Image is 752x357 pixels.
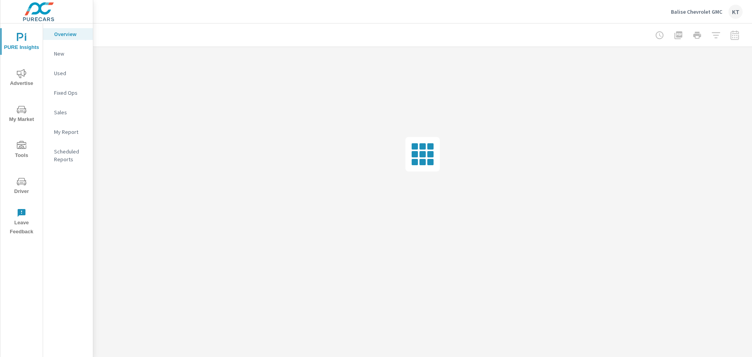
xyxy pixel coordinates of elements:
[43,106,93,118] div: Sales
[54,89,87,97] p: Fixed Ops
[3,69,40,88] span: Advertise
[3,208,40,236] span: Leave Feedback
[728,5,743,19] div: KT
[54,148,87,163] p: Scheduled Reports
[3,141,40,160] span: Tools
[54,69,87,77] p: Used
[671,8,722,15] p: Balise Chevrolet GMC
[43,126,93,138] div: My Report
[0,23,43,240] div: nav menu
[54,30,87,38] p: Overview
[43,87,93,99] div: Fixed Ops
[43,67,93,79] div: Used
[3,105,40,124] span: My Market
[54,50,87,58] p: New
[54,128,87,136] p: My Report
[43,48,93,59] div: New
[3,177,40,196] span: Driver
[54,108,87,116] p: Sales
[43,28,93,40] div: Overview
[3,33,40,52] span: PURE Insights
[43,146,93,165] div: Scheduled Reports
